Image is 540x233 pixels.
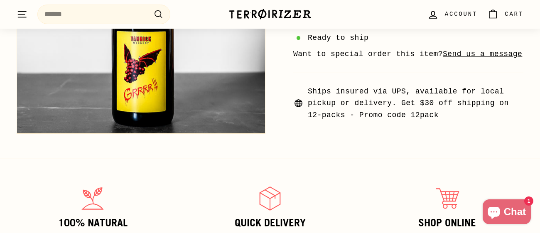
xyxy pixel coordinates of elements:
h3: 100% Natural [13,217,172,229]
li: Want to special order this item? [293,48,523,60]
a: Send us a message [443,50,522,58]
inbox-online-store-chat: Shopify online store chat [480,199,533,226]
span: Ready to ship [308,32,368,44]
span: Account [445,10,477,19]
h3: Shop Online [368,217,527,229]
span: Ships insured via UPS, available for local pickup or delivery. Get $30 off shipping on 12-packs -... [308,86,523,121]
span: Cart [505,10,523,19]
a: Cart [482,2,528,27]
h3: Quick delivery [191,217,350,229]
a: Account [422,2,482,27]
